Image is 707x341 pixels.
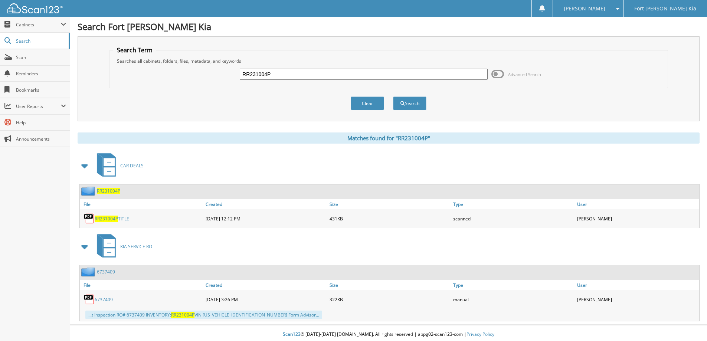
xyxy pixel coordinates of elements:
div: Matches found for "RR231004P" [78,132,700,144]
div: manual [451,292,575,307]
a: Size [328,199,452,209]
a: RR231004P [97,188,120,194]
a: Created [204,280,328,290]
div: 431KB [328,211,452,226]
img: scan123-logo-white.svg [7,3,63,13]
span: User Reports [16,103,61,109]
a: RR231004PTITLE [95,216,129,222]
span: Reminders [16,71,66,77]
legend: Search Term [113,46,156,54]
a: Privacy Policy [467,331,494,337]
button: Clear [351,96,384,110]
span: Bookmarks [16,87,66,93]
a: File [80,280,204,290]
span: Fort [PERSON_NAME] Kia [634,6,696,11]
span: Search [16,38,65,44]
a: Size [328,280,452,290]
a: User [575,199,699,209]
img: folder2.png [81,186,97,196]
div: Searches all cabinets, folders, files, metadata, and keywords [113,58,664,64]
span: Help [16,119,66,126]
span: CAR DEALS [120,163,144,169]
div: [DATE] 12:12 PM [204,211,328,226]
a: File [80,199,204,209]
a: KIA SERVICE RO [92,232,152,261]
span: Scan [16,54,66,60]
div: [DATE] 3:26 PM [204,292,328,307]
h1: Search Fort [PERSON_NAME] Kia [78,20,700,33]
span: KIA SERVICE RO [120,243,152,250]
a: Type [451,280,575,290]
div: ...t Inspection RO# 6737409 INVENTORY: VIN [US_VEHICLE_IDENTIFICATION_NUMBER] Form Advisor... [85,311,322,319]
img: PDF.png [84,294,95,305]
span: Announcements [16,136,66,142]
span: Cabinets [16,22,61,28]
img: folder2.png [81,267,97,276]
a: Type [451,199,575,209]
span: Scan123 [283,331,301,337]
div: scanned [451,211,575,226]
img: PDF.png [84,213,95,224]
a: 6737409 [95,296,113,303]
div: [PERSON_NAME] [575,211,699,226]
button: Search [393,96,426,110]
span: RR231004P [95,216,118,222]
a: Created [204,199,328,209]
a: User [575,280,699,290]
span: RR231004P [171,312,194,318]
span: [PERSON_NAME] [564,6,605,11]
span: Advanced Search [508,72,541,77]
a: CAR DEALS [92,151,144,180]
a: 6737409 [97,269,115,275]
div: 322KB [328,292,452,307]
div: [PERSON_NAME] [575,292,699,307]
